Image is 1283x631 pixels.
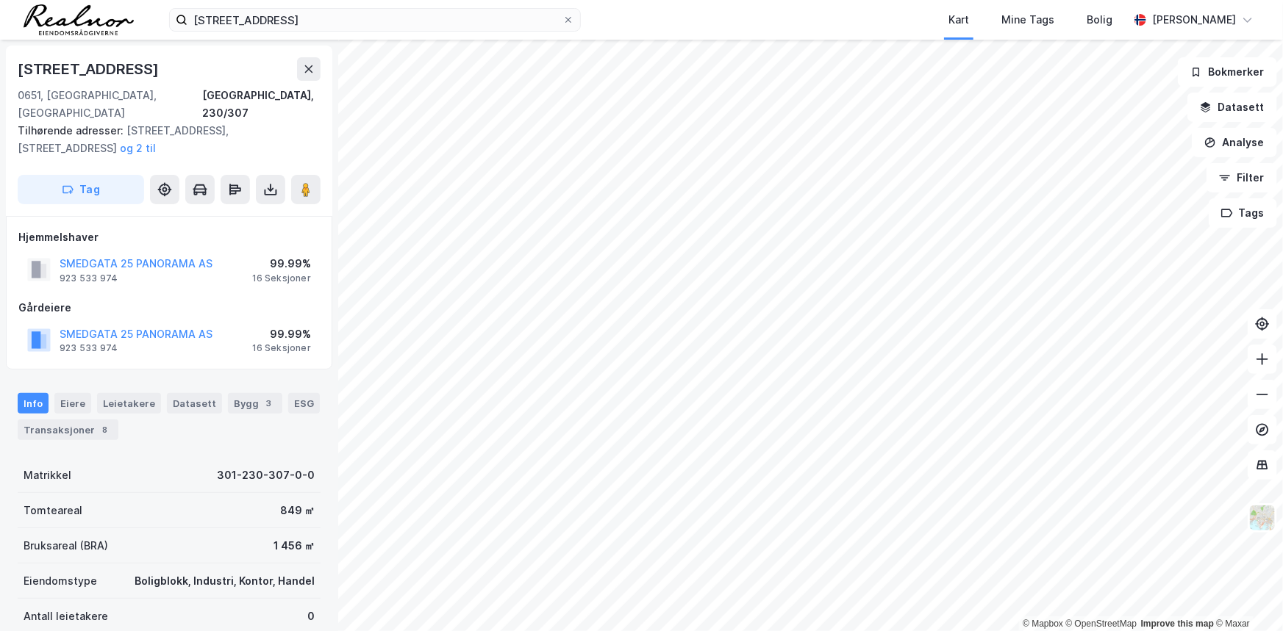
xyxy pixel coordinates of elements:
div: Mine Tags [1001,11,1054,29]
div: 8 [98,422,112,437]
div: ESG [288,393,320,414]
div: Kart [948,11,969,29]
div: Boligblokk, Industri, Kontor, Handel [135,572,315,590]
button: Bokmerker [1178,57,1277,87]
div: [GEOGRAPHIC_DATA], 230/307 [202,87,321,122]
div: Hjemmelshaver [18,228,320,246]
div: [STREET_ADDRESS] [18,57,162,81]
div: Tomteareal [24,502,82,519]
div: [STREET_ADDRESS], [STREET_ADDRESS] [18,122,309,157]
div: 3 [262,396,276,411]
div: Leietakere [97,393,161,414]
img: realnor-logo.934646d98de889bb5806.png [24,4,134,35]
div: 301-230-307-0-0 [217,466,315,484]
div: 16 Seksjoner [252,273,311,284]
a: Improve this map [1141,619,1214,629]
div: Bygg [228,393,282,414]
div: Kontrollprogram for chat [1209,560,1283,631]
div: 1 456 ㎡ [274,537,315,555]
div: 849 ㎡ [280,502,315,519]
input: Søk på adresse, matrikkel, gårdeiere, leietakere eller personer [187,9,562,31]
button: Tags [1209,198,1277,228]
div: Eiendomstype [24,572,97,590]
img: Z [1248,504,1276,532]
div: Eiere [54,393,91,414]
div: 923 533 974 [60,273,118,284]
div: Bolig [1087,11,1112,29]
div: Matrikkel [24,466,71,484]
button: Filter [1207,163,1277,192]
div: 99.99% [252,325,311,343]
div: Info [18,393,49,414]
div: Gårdeiere [18,299,320,317]
a: Mapbox [1023,619,1063,629]
div: Datasett [167,393,222,414]
div: Bruksareal (BRA) [24,537,108,555]
div: 99.99% [252,255,311,273]
div: Transaksjoner [18,419,118,440]
div: 0651, [GEOGRAPHIC_DATA], [GEOGRAPHIC_DATA] [18,87,202,122]
iframe: Chat Widget [1209,560,1283,631]
span: Tilhørende adresser: [18,124,126,137]
a: OpenStreetMap [1066,619,1137,629]
div: 16 Seksjoner [252,342,311,354]
button: Analyse [1192,128,1277,157]
button: Datasett [1187,93,1277,122]
div: 0 [307,607,315,625]
div: Antall leietakere [24,607,108,625]
div: [PERSON_NAME] [1152,11,1236,29]
button: Tag [18,175,144,204]
div: 923 533 974 [60,342,118,354]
